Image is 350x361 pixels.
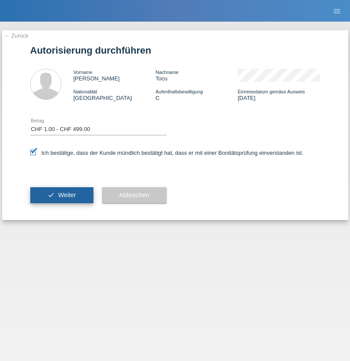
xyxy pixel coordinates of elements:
[155,89,202,94] span: Aufenthaltsbewilligung
[30,45,320,56] h1: Autorisierung durchführen
[155,88,238,101] div: C
[333,7,341,16] i: menu
[74,69,156,82] div: [PERSON_NAME]
[119,192,149,198] span: Abbrechen
[74,89,97,94] span: Nationalität
[30,150,304,156] label: Ich bestätige, dass der Kunde mündlich bestätigt hat, dass er mit einer Bonitätsprüfung einversta...
[74,88,156,101] div: [GEOGRAPHIC_DATA]
[102,187,167,204] button: Abbrechen
[4,32,29,39] a: ← Zurück
[155,69,238,82] div: Tocu
[48,192,55,198] i: check
[30,187,93,204] button: check Weiter
[328,8,346,13] a: menu
[58,192,76,198] span: Weiter
[238,88,320,101] div: [DATE]
[74,70,93,75] span: Vorname
[155,70,178,75] span: Nachname
[238,89,305,94] span: Einreisedatum gemäss Ausweis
